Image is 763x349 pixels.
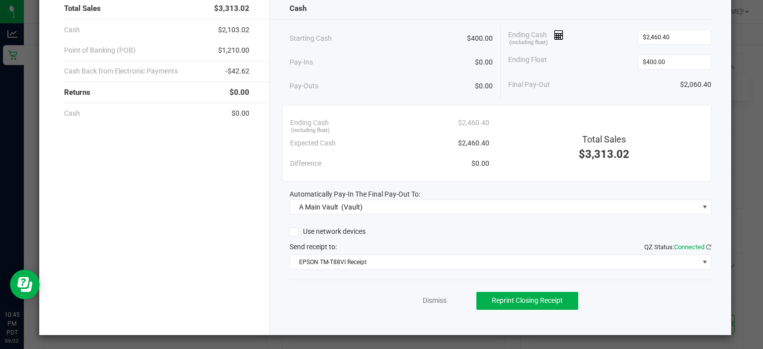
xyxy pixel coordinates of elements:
span: QZ Status: [644,243,711,251]
span: Ending Cash [290,118,329,128]
span: $0.00 [475,57,493,68]
span: $0.00 [231,108,249,119]
span: $2,460.40 [458,118,489,128]
span: A Main Vault [299,203,338,211]
span: Point of Banking (POB) [64,45,136,56]
span: Reprint Closing Receipt [492,296,563,304]
span: $0.00 [475,81,493,91]
span: Cash [64,25,80,35]
span: (Vault) [341,203,363,211]
span: Ending Cash [508,30,564,45]
span: Final Pay-Out [508,79,550,90]
span: $0.00 [229,87,249,98]
span: Expected Cash [290,138,336,148]
span: (including float) [291,127,330,135]
span: Total Sales [64,3,101,14]
span: Total Sales [582,134,626,144]
button: Reprint Closing Receipt [476,292,578,310]
iframe: Resource center [10,270,40,299]
span: -$42.62 [226,66,249,76]
span: $400.00 [467,33,493,44]
span: Ending Float [508,55,547,70]
span: $3,313.02 [579,148,629,160]
span: $2,460.40 [458,138,489,148]
span: Send receipt to: [290,243,337,251]
span: Connected [674,243,704,251]
span: Difference [290,158,321,169]
span: Cash [290,3,306,14]
span: $2,103.02 [218,25,249,35]
label: Use network devices [290,226,366,237]
a: Dismiss [423,295,447,306]
div: Returns [64,82,250,103]
span: EPSON TM-T88VI Receipt [290,255,698,269]
span: Pay-Outs [290,81,318,91]
span: Starting Cash [290,33,332,44]
span: $3,313.02 [214,3,249,14]
span: Pay-Ins [290,57,313,68]
span: $2,060.40 [680,79,711,90]
span: $1,210.00 [218,45,249,56]
span: (including float) [509,39,548,47]
span: $0.00 [471,158,489,169]
span: Cash [64,108,80,119]
span: Automatically Pay-In The Final Pay-Out To: [290,190,420,198]
span: Cash Back from Electronic Payments [64,66,178,76]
